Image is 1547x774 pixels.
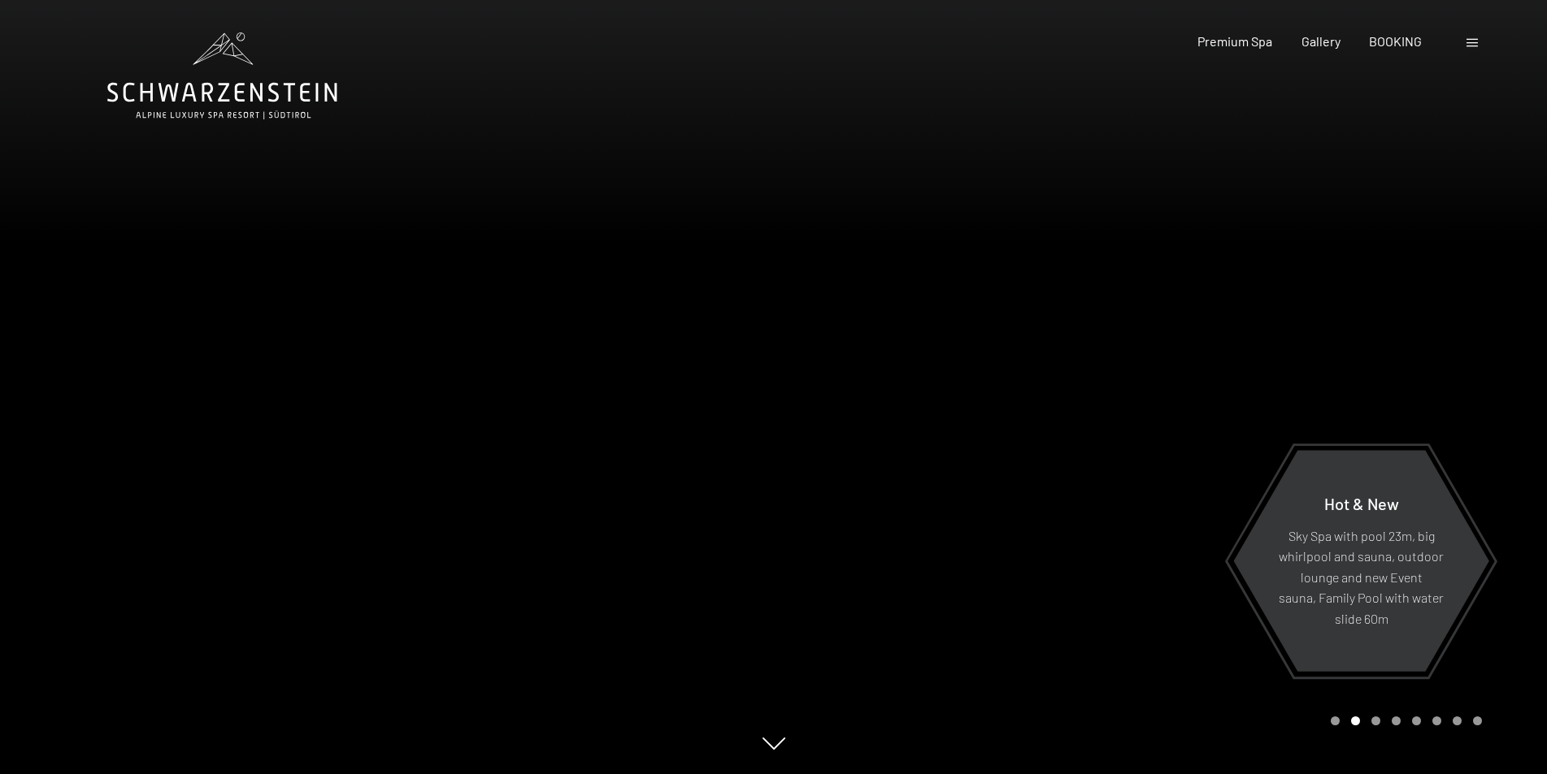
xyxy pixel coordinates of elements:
div: Carousel Page 8 [1473,716,1482,725]
div: Carousel Page 5 [1412,716,1421,725]
a: Gallery [1301,33,1341,49]
p: Sky Spa with pool 23m, big whirlpool and sauna, outdoor lounge and new Event sauna, Family Pool w... [1273,525,1449,629]
div: Carousel Page 6 [1432,716,1441,725]
a: Premium Spa [1197,33,1272,49]
div: Carousel Page 2 (Current Slide) [1351,716,1360,725]
div: Carousel Page 1 [1331,716,1340,725]
div: Carousel Page 4 [1392,716,1401,725]
a: BOOKING [1369,33,1422,49]
div: Carousel Page 7 [1453,716,1462,725]
div: Carousel Pagination [1325,716,1482,725]
span: Hot & New [1324,493,1399,512]
div: Carousel Page 3 [1371,716,1380,725]
a: Hot & New Sky Spa with pool 23m, big whirlpool and sauna, outdoor lounge and new Event sauna, Fam... [1232,449,1490,672]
